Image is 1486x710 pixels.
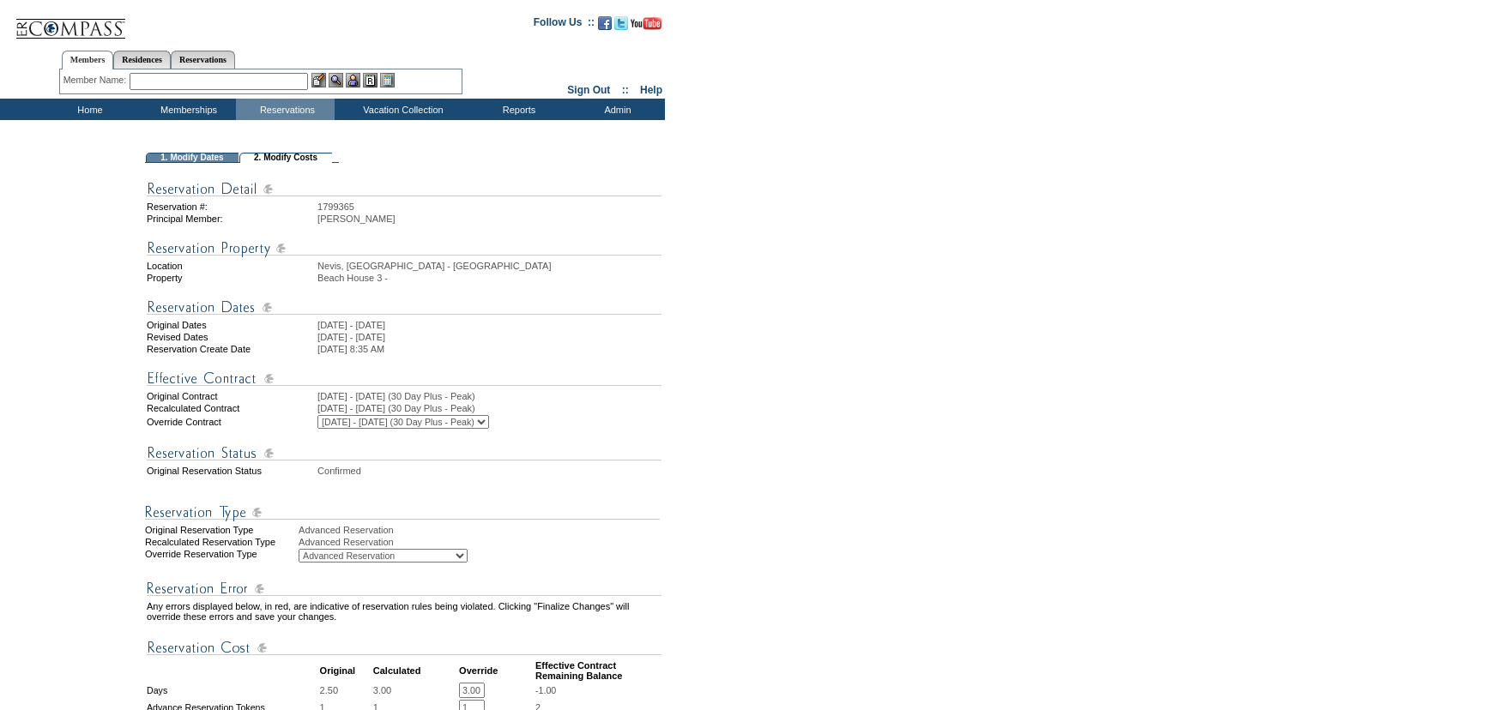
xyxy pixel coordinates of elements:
img: Subscribe to our YouTube Channel [631,17,661,30]
td: Admin [566,99,665,120]
div: Member Name: [63,73,130,87]
td: Reservation Create Date [147,344,316,354]
img: Effective Contract [147,368,661,389]
td: 1. Modify Dates [146,153,239,163]
img: b_edit.gif [311,73,326,87]
td: [DATE] - [DATE] (30 Day Plus - Peak) [317,403,661,413]
span: -1.00 [535,685,556,695]
a: Follow us on Twitter [614,21,628,32]
td: Principal Member: [147,214,316,224]
td: 1799365 [317,202,661,212]
div: Override Reservation Type [145,549,297,563]
td: Follow Us :: [534,15,595,35]
td: Original [320,660,371,681]
img: Become our fan on Facebook [598,16,612,30]
td: [DATE] - [DATE] [317,332,661,342]
td: Recalculated Contract [147,403,316,413]
td: Original Contract [147,391,316,401]
td: Revised Dates [147,332,316,342]
td: [DATE] 8:35 AM [317,344,661,354]
td: Memberships [137,99,236,120]
a: Become our fan on Facebook [598,21,612,32]
td: Override [459,660,534,681]
img: Reservations [363,73,378,87]
a: Members [62,51,114,69]
td: [DATE] - [DATE] [317,320,661,330]
td: Nevis, [GEOGRAPHIC_DATA] - [GEOGRAPHIC_DATA] [317,261,661,271]
a: Reservations [171,51,235,69]
a: Residences [113,51,171,69]
td: [DATE] - [DATE] (30 Day Plus - Peak) [317,391,661,401]
td: Original Reservation Status [147,466,316,476]
img: Compass Home [15,4,126,39]
td: Property [147,273,316,283]
a: Sign Out [567,84,610,96]
img: Reservation Detail [147,178,661,200]
td: [PERSON_NAME] [317,214,661,224]
td: Days [147,683,318,698]
img: Reservation Cost [147,637,661,659]
td: 3.00 [373,683,457,698]
td: Location [147,261,316,271]
img: Reservation Status [147,442,661,464]
img: b_calculator.gif [380,73,395,87]
td: Original Dates [147,320,316,330]
a: Help [640,84,662,96]
td: 2.50 [320,683,371,698]
img: Follow us on Twitter [614,16,628,30]
td: Home [39,99,137,120]
img: Reservation Errors [147,578,661,599]
td: Beach House 3 - [317,273,661,283]
td: Vacation Collection [335,99,468,120]
div: Advanced Reservation [299,537,663,547]
img: Reservation Type [145,502,660,523]
img: Reservation Dates [147,297,661,318]
div: Recalculated Reservation Type [145,537,297,547]
td: Reservations [236,99,335,120]
a: Subscribe to our YouTube Channel [631,21,661,32]
div: Original Reservation Type [145,525,297,535]
td: Any errors displayed below, in red, are indicative of reservation rules being violated. Clicking ... [147,601,661,622]
td: Confirmed [317,466,661,476]
td: Reservation #: [147,202,316,212]
span: :: [622,84,629,96]
img: View [329,73,343,87]
td: Reports [468,99,566,120]
td: Override Contract [147,415,316,429]
img: Impersonate [346,73,360,87]
td: 2. Modify Costs [239,153,332,163]
td: Calculated [373,660,457,681]
img: Reservation Property [147,238,661,259]
div: Advanced Reservation [299,525,663,535]
td: Effective Contract Remaining Balance [535,660,661,681]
